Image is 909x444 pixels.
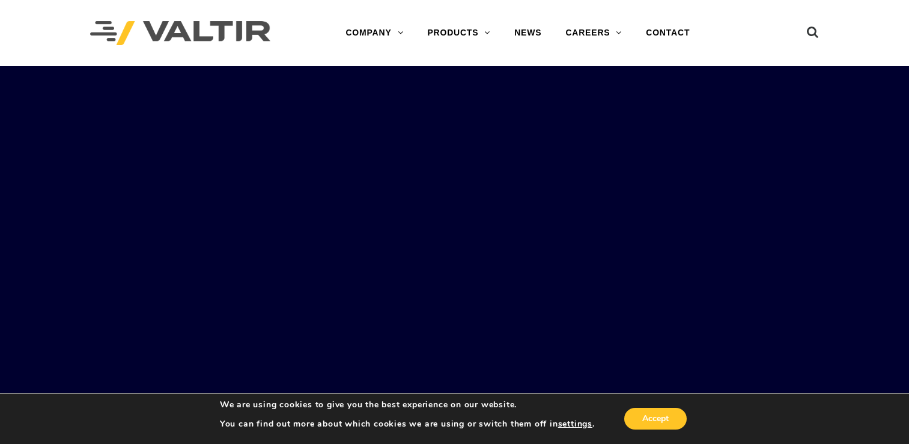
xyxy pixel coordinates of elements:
a: CAREERS [553,21,634,45]
a: CONTACT [634,21,702,45]
a: COMPANY [333,21,415,45]
a: NEWS [502,21,553,45]
p: You can find out more about which cookies we are using or switch them off in . [220,419,595,430]
button: Accept [624,408,687,430]
p: We are using cookies to give you the best experience on our website. [220,399,595,410]
button: settings [558,419,592,430]
a: PRODUCTS [415,21,502,45]
img: Valtir [90,21,270,46]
